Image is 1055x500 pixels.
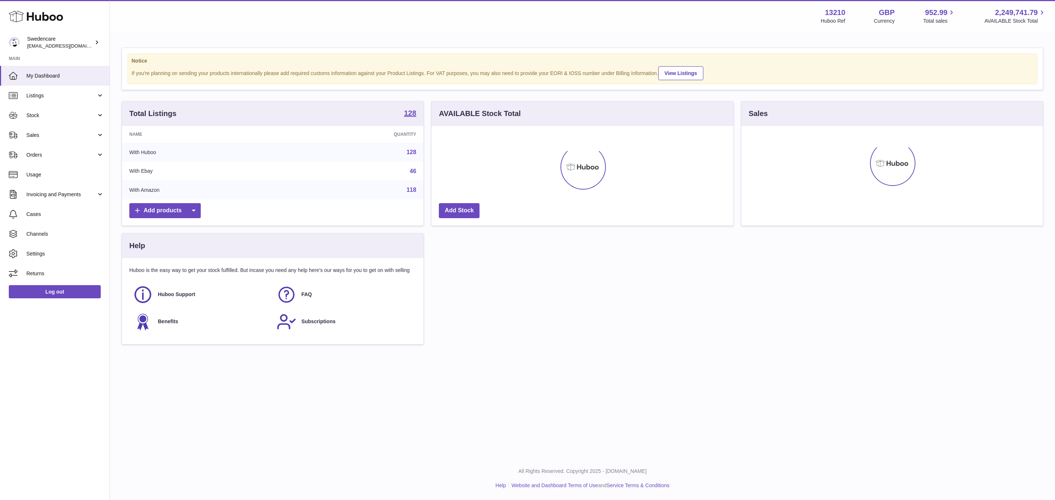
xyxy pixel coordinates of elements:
[984,18,1046,25] span: AVAILABLE Stock Total
[439,203,480,218] a: Add Stock
[26,92,96,99] span: Listings
[122,143,287,162] td: With Huboo
[407,187,417,193] a: 118
[132,57,1033,64] strong: Notice
[26,270,104,277] span: Returns
[158,291,195,298] span: Huboo Support
[439,109,521,119] h3: AVAILABLE Stock Total
[26,72,104,79] span: My Dashboard
[129,241,145,251] h3: Help
[407,149,417,155] a: 128
[277,312,413,332] a: Subscriptions
[132,65,1033,80] div: If you're planning on sending your products internationally please add required customs informati...
[133,285,269,305] a: Huboo Support
[879,8,895,18] strong: GBP
[874,18,895,25] div: Currency
[496,482,506,488] a: Help
[26,211,104,218] span: Cases
[825,8,845,18] strong: 13210
[129,267,416,274] p: Huboo is the easy way to get your stock fulfilled. But incase you need any help here's our ways f...
[129,203,201,218] a: Add products
[122,180,287,199] td: With Amazon
[277,285,413,305] a: FAQ
[923,18,956,25] span: Total sales
[923,8,956,25] a: 952.99 Total sales
[26,231,104,238] span: Channels
[404,109,416,117] strong: 128
[301,318,336,325] span: Subscriptions
[26,132,96,139] span: Sales
[925,8,947,18] span: 952.99
[26,112,96,119] span: Stock
[26,171,104,178] span: Usage
[511,482,598,488] a: Website and Dashboard Terms of Use
[27,36,93,49] div: Swedencare
[404,109,416,118] a: 128
[26,191,96,198] span: Invoicing and Payments
[122,162,287,181] td: With Ebay
[984,8,1046,25] a: 2,249,741.79 AVAILABLE Stock Total
[26,250,104,257] span: Settings
[9,285,101,298] a: Log out
[821,18,845,25] div: Huboo Ref
[122,126,287,143] th: Name
[410,168,417,174] a: 46
[749,109,768,119] h3: Sales
[9,37,20,48] img: internalAdmin-13210@internal.huboo.com
[607,482,670,488] a: Service Terms & Conditions
[287,126,424,143] th: Quantity
[27,43,108,49] span: [EMAIL_ADDRESS][DOMAIN_NAME]
[658,66,703,80] a: View Listings
[301,291,312,298] span: FAQ
[116,468,1049,475] p: All Rights Reserved. Copyright 2025 - [DOMAIN_NAME]
[158,318,178,325] span: Benefits
[129,109,177,119] h3: Total Listings
[509,482,669,489] li: and
[26,152,96,158] span: Orders
[133,312,269,332] a: Benefits
[995,8,1038,18] span: 2,249,741.79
